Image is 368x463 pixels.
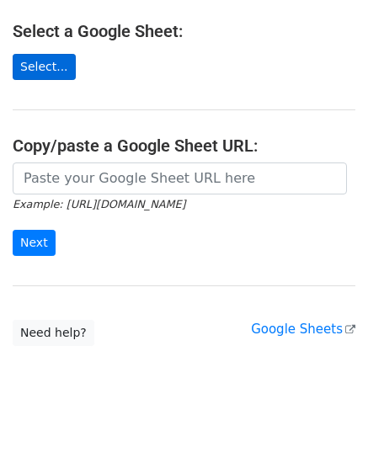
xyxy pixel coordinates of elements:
input: Paste your Google Sheet URL here [13,162,347,194]
h4: Select a Google Sheet: [13,21,355,41]
small: Example: [URL][DOMAIN_NAME] [13,198,185,210]
a: Google Sheets [251,322,355,337]
a: Need help? [13,320,94,346]
a: Select... [13,54,76,80]
h4: Copy/paste a Google Sheet URL: [13,136,355,156]
input: Next [13,230,56,256]
iframe: Chat Widget [284,382,368,463]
